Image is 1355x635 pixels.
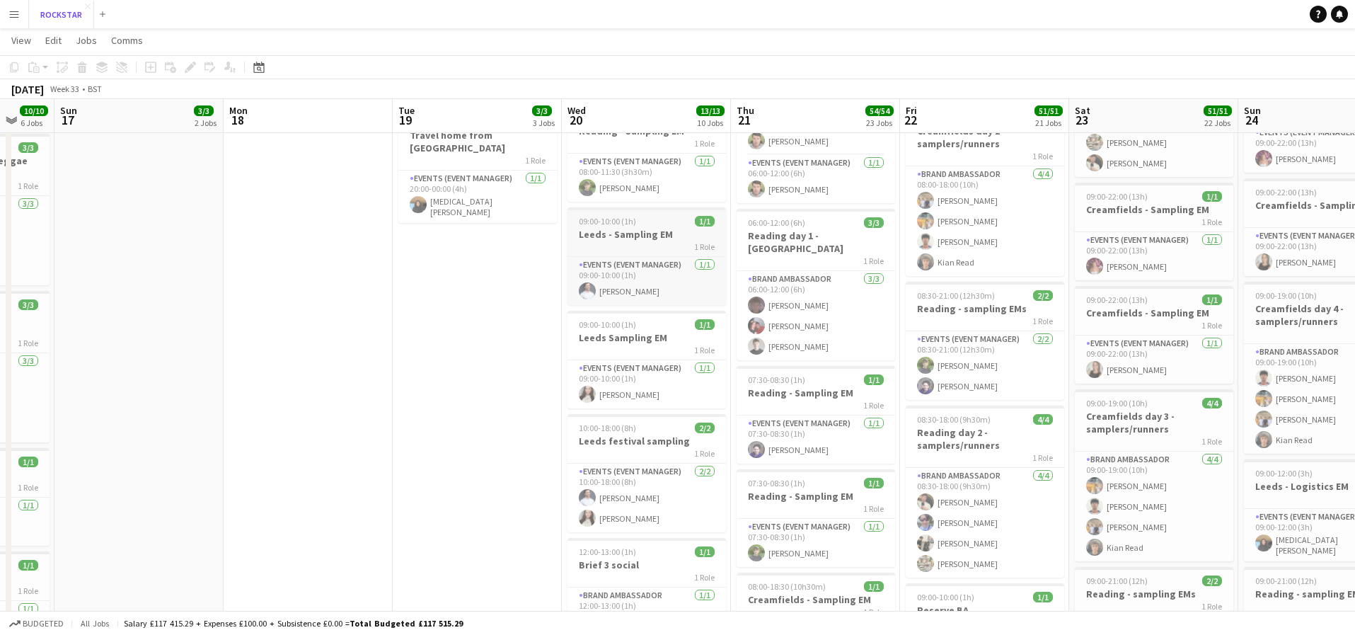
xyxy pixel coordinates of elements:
[579,547,636,557] span: 12:00-13:00 (1h)
[737,490,895,503] h3: Reading - Sampling EM
[579,423,636,433] span: 10:00-18:00 (8h)
[195,118,217,128] div: 2 Jobs
[906,426,1064,452] h3: Reading day 2 - samplers/runners
[864,217,884,228] span: 3/3
[864,581,884,592] span: 1/1
[695,319,715,330] span: 1/1
[737,416,895,464] app-card-role: Events (Event Manager)1/107:30-08:30 (1h)[PERSON_NAME]
[696,105,725,116] span: 13/13
[1033,414,1053,425] span: 4/4
[1255,290,1317,301] span: 09:00-19:00 (10h)
[1202,398,1222,408] span: 4/4
[906,104,917,117] span: Fri
[1075,452,1233,561] app-card-role: Brand Ambassador4/409:00-19:00 (10h)[PERSON_NAME][PERSON_NAME][PERSON_NAME]Kian Read
[1075,286,1233,384] app-job-card: 09:00-22:00 (13h)1/1Creamfields - Sampling EM1 RoleEvents (Event Manager)1/109:00-22:00 (13h)[PER...
[78,618,112,629] span: All jobs
[1033,290,1053,301] span: 2/2
[737,387,895,399] h3: Reading - Sampling EM
[58,112,77,128] span: 17
[18,457,38,467] span: 1/1
[1075,389,1233,561] app-job-card: 09:00-19:00 (10h)4/4Creamfields day 3 - samplers/runners1 RoleBrand Ambassador4/409:00-19:00 (10h...
[1201,436,1222,447] span: 1 Role
[567,207,726,305] div: 09:00-10:00 (1h)1/1Leeds - Sampling EM1 RoleEvents (Event Manager)1/109:00-10:00 (1h)[PERSON_NAME]
[88,84,102,94] div: BST
[1242,112,1261,128] span: 24
[579,319,636,330] span: 09:00-10:00 (1h)
[20,105,48,116] span: 10/10
[865,105,894,116] span: 54/54
[1201,601,1222,612] span: 1 Role
[565,112,586,128] span: 20
[18,299,38,310] span: 3/3
[11,34,31,47] span: View
[906,468,1064,578] app-card-role: Brand Ambassador4/408:30-18:00 (9h30m)[PERSON_NAME][PERSON_NAME][PERSON_NAME][PERSON_NAME]
[737,104,754,117] span: Thu
[60,104,77,117] span: Sun
[533,118,555,128] div: 3 Jobs
[1075,183,1233,280] app-job-card: 09:00-22:00 (13h)1/1Creamfields - Sampling EM1 RoleEvents (Event Manager)1/109:00-22:00 (13h)[PER...
[1255,576,1317,586] span: 09:00-21:00 (12h)
[567,154,726,202] app-card-role: Events (Event Manager)1/108:00-11:30 (3h30m)[PERSON_NAME]
[1032,316,1053,326] span: 1 Role
[567,104,726,202] app-job-card: 08:00-11:30 (3h30m)1/1Reading - Sampling EM1 RoleEvents (Event Manager)1/108:00-11:30 (3h30m)[PER...
[1255,468,1313,479] span: 09:00-12:00 (3h)
[1086,191,1148,202] span: 09:00-22:00 (13h)
[1086,576,1148,586] span: 09:00-21:00 (12h)
[748,478,805,488] span: 07:30-08:30 (1h)
[396,112,415,128] span: 19
[906,104,1064,276] div: 08:00-18:00 (10h)4/4Creamfields day 2 - samplers/runners1 RoleBrand Ambassador4/408:00-18:00 (10h...
[866,118,893,128] div: 23 Jobs
[906,331,1064,400] app-card-role: Events (Event Manager)2/208:30-21:00 (12h30m)[PERSON_NAME][PERSON_NAME]
[906,166,1064,276] app-card-role: Brand Ambassador4/408:00-18:00 (10h)[PERSON_NAME][PERSON_NAME][PERSON_NAME]Kian Read
[737,519,895,567] app-card-role: Events (Event Manager)1/107:30-08:30 (1h)[PERSON_NAME]
[1034,105,1063,116] span: 51/51
[398,104,415,117] span: Tue
[1201,320,1222,331] span: 1 Role
[40,31,67,50] a: Edit
[1075,336,1233,384] app-card-role: Events (Event Manager)1/109:00-22:00 (13h)[PERSON_NAME]
[18,585,38,596] span: 1 Role
[864,478,884,488] span: 1/1
[18,181,38,191] span: 1 Role
[694,241,715,252] span: 1 Role
[695,423,715,433] span: 2/2
[737,593,895,606] h3: Creamfields - Sampling EM
[567,257,726,305] app-card-role: Events (Event Manager)1/109:00-10:00 (1h)[PERSON_NAME]
[21,118,47,128] div: 6 Jobs
[350,618,463,629] span: Total Budgeted £117 515.29
[1202,294,1222,305] span: 1/1
[695,216,715,227] span: 1/1
[76,34,97,47] span: Jobs
[697,118,724,128] div: 10 Jobs
[748,217,805,228] span: 06:00-12:00 (6h)
[863,503,884,514] span: 1 Role
[18,142,38,153] span: 3/3
[567,360,726,408] app-card-role: Events (Event Manager)1/109:00-10:00 (1h)[PERSON_NAME]
[917,414,991,425] span: 08:30-18:00 (9h30m)
[737,469,895,567] app-job-card: 07:30-08:30 (1h)1/1Reading - Sampling EM1 RoleEvents (Event Manager)1/107:30-08:30 (1h)[PERSON_NAME]
[695,547,715,557] span: 1/1
[45,34,62,47] span: Edit
[18,560,38,571] span: 1/1
[694,138,715,149] span: 1 Role
[906,282,1064,400] app-job-card: 08:30-21:00 (12h30m)2/2Reading - sampling EMs1 RoleEvents (Event Manager)2/208:30-21:00 (12h30m)[...
[567,331,726,344] h3: Leeds Sampling EM
[567,104,586,117] span: Wed
[194,105,214,116] span: 3/3
[737,155,895,203] app-card-role: Events (Event Manager)1/106:00-12:00 (6h)[PERSON_NAME]
[567,311,726,408] app-job-card: 09:00-10:00 (1h)1/1Leeds Sampling EM1 RoleEvents (Event Manager)1/109:00-10:00 (1h)[PERSON_NAME]
[398,171,557,223] app-card-role: Events (Event Manager)1/120:00-00:00 (4h)[MEDICAL_DATA][PERSON_NAME]
[904,112,917,128] span: 22
[1075,588,1233,600] h3: Reading - sampling EMs
[737,271,895,360] app-card-role: Brand Ambassador3/306:00-12:00 (6h)[PERSON_NAME][PERSON_NAME][PERSON_NAME]
[1075,307,1233,319] h3: Creamfields - Sampling EM
[737,209,895,360] app-job-card: 06:00-12:00 (6h)3/3Reading day 1 - [GEOGRAPHIC_DATA]1 RoleBrand Ambassador3/306:00-12:00 (6h)[PER...
[1032,151,1053,161] span: 1 Role
[737,366,895,464] app-job-card: 07:30-08:30 (1h)1/1Reading - Sampling EM1 RoleEvents (Event Manager)1/107:30-08:30 (1h)[PERSON_NAME]
[737,229,895,255] h3: Reading day 1 - [GEOGRAPHIC_DATA]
